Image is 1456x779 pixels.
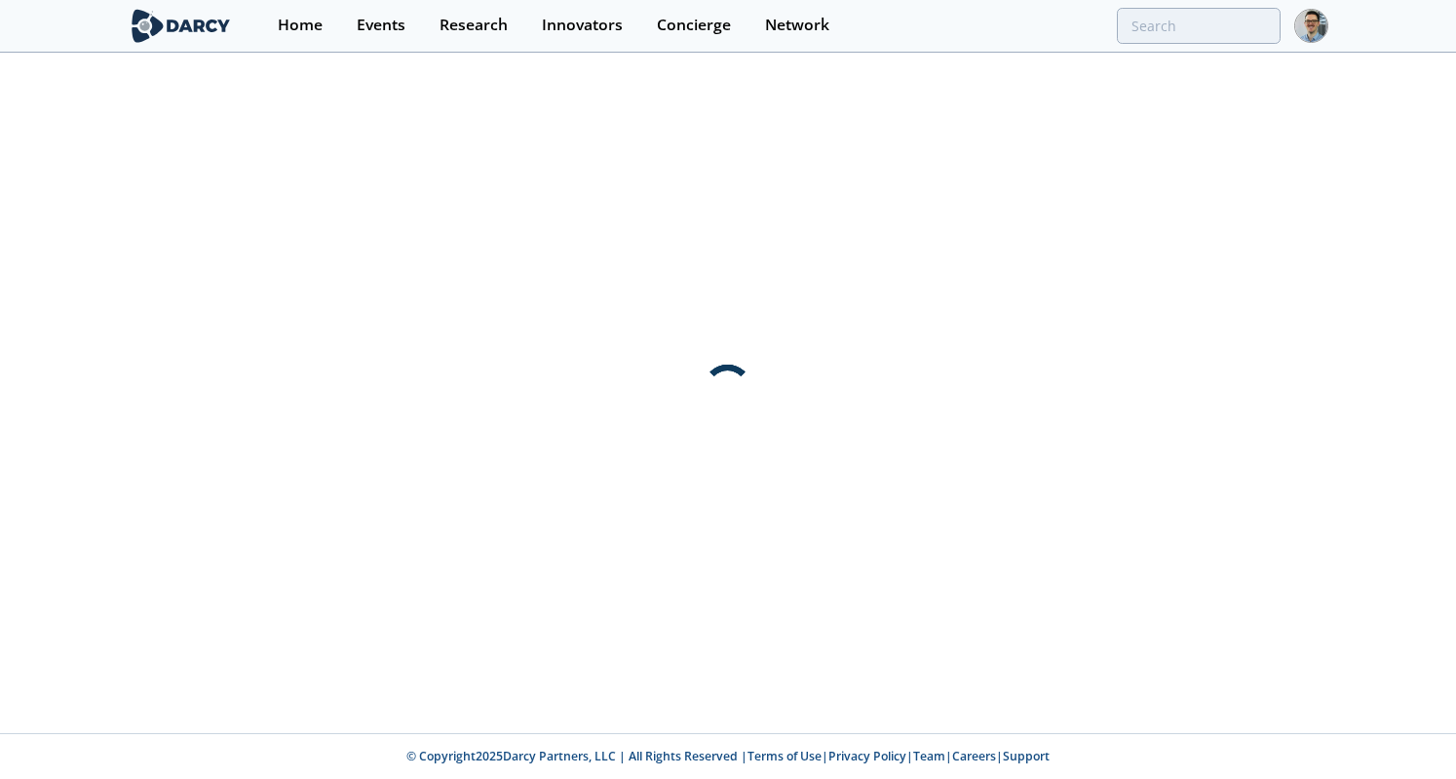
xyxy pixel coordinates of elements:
a: Privacy Policy [828,748,906,764]
a: Team [913,748,945,764]
img: logo-wide.svg [128,9,234,43]
div: Events [357,18,405,33]
div: Concierge [657,18,731,33]
a: Support [1003,748,1050,764]
div: Research [440,18,508,33]
a: Careers [952,748,996,764]
iframe: chat widget [1374,701,1437,760]
div: Innovators [542,18,623,33]
p: © Copyright 2025 Darcy Partners, LLC | All Rights Reserved | | | | | [54,748,1402,765]
div: Home [278,18,323,33]
a: Terms of Use [747,748,822,764]
div: Network [765,18,829,33]
img: Profile [1294,9,1328,43]
input: Advanced Search [1117,8,1281,44]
